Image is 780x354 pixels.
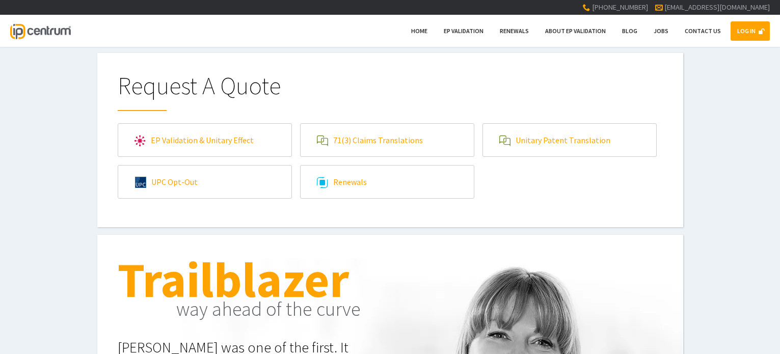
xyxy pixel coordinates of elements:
[647,21,675,41] a: Jobs
[615,21,644,41] a: Blog
[483,124,656,156] a: Unitary Patent Translation
[654,27,668,35] span: Jobs
[500,27,529,35] span: Renewals
[685,27,721,35] span: Contact Us
[539,21,612,41] a: About EP Validation
[411,27,427,35] span: Home
[622,27,637,35] span: Blog
[592,3,648,12] span: [PHONE_NUMBER]
[405,21,434,41] a: Home
[301,166,474,198] a: Renewals
[545,27,606,35] span: About EP Validation
[10,15,70,47] a: IP Centrum
[118,73,663,111] h1: Request A Quote
[118,166,291,198] a: UPC Opt-Out
[493,21,535,41] a: Renewals
[664,3,770,12] a: [EMAIL_ADDRESS][DOMAIN_NAME]
[731,21,770,41] a: LOG IN
[437,21,490,41] a: EP Validation
[444,27,483,35] span: EP Validation
[118,124,291,156] a: EP Validation & Unitary Effect
[135,177,146,188] img: upc.svg
[301,124,474,156] a: 71(3) Claims Translations
[678,21,728,41] a: Contact Us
